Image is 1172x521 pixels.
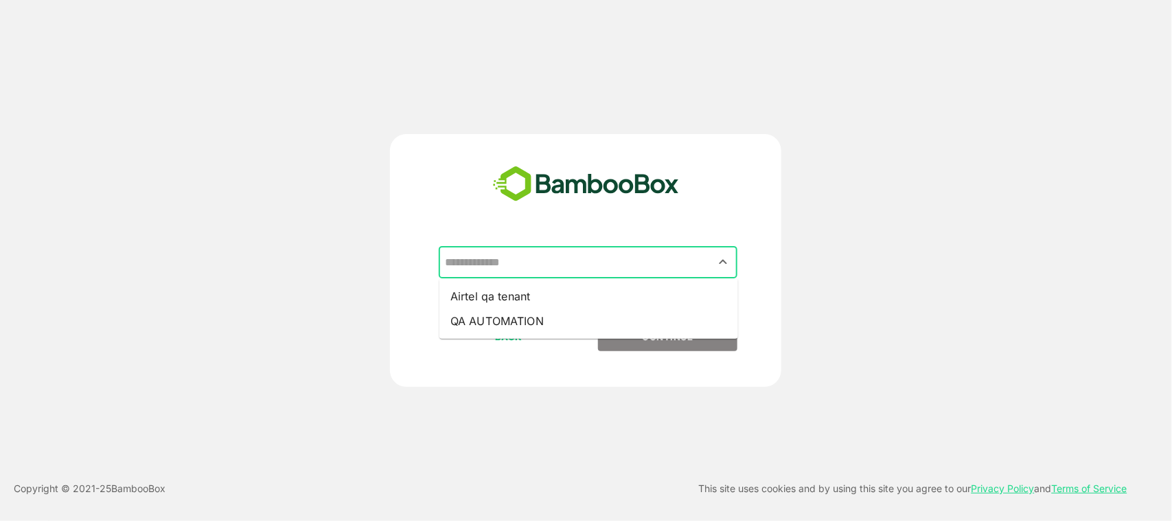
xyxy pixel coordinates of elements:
img: bamboobox [485,162,687,207]
button: Close [714,253,733,271]
li: QA AUTOMATION [439,309,738,333]
a: Privacy Policy [972,483,1035,494]
p: This site uses cookies and by using this site you agree to our and [699,480,1127,497]
p: Copyright © 2021- 25 BambooBox [14,480,165,497]
li: Airtel qa tenant [439,284,738,309]
a: Terms of Service [1052,483,1127,494]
